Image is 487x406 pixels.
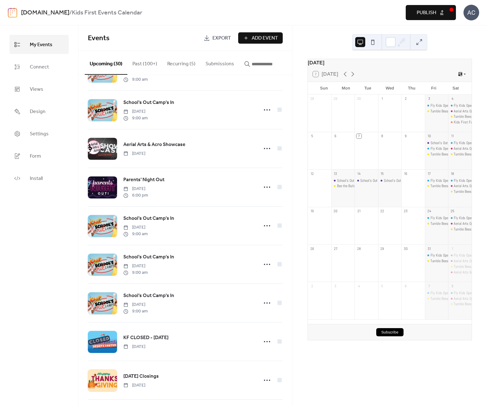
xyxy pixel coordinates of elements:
[310,284,314,288] div: 2
[9,79,69,99] a: Views
[403,284,408,288] div: 6
[403,209,408,214] div: 23
[431,140,463,146] div: School's Out Camp's In
[335,82,357,95] div: Mon
[431,290,457,296] div: Fly Kids Open Gym
[425,178,448,183] div: Fly Kids Open Gym
[123,334,169,342] a: KF CLOSED - [DATE]
[380,96,385,101] div: 1
[356,209,361,214] div: 21
[427,209,431,214] div: 24
[310,209,314,214] div: 19
[403,134,408,138] div: 9
[450,246,455,251] div: 1
[85,51,127,75] button: Upcoming (30)
[123,269,148,276] span: 9:00 am
[450,134,455,138] div: 11
[238,32,283,44] button: Add Event
[123,373,159,380] span: [DATE] Closings
[123,215,174,222] span: School's Out Camp's In
[454,146,483,151] div: Aerial Arts Open Gym
[333,284,338,288] div: 3
[450,96,455,101] div: 4
[356,171,361,176] div: 14
[9,146,69,165] a: Form
[448,290,472,296] div: Fly Kids Open Gym
[384,178,416,183] div: School's Out Camp's In
[431,109,463,114] div: Tumble Bees Open Play
[313,82,335,95] div: Sun
[463,5,479,20] div: AC
[448,270,472,275] div: Aerial Arts & Acro Showcase
[123,231,148,237] span: 9:00 am
[425,290,448,296] div: Fly Kids Open Gym
[123,292,174,300] a: School's Out Camp's In
[356,96,361,101] div: 30
[454,301,486,307] div: Tumble Bees Open Play
[448,120,472,125] div: Kids First Family Fall Fest
[448,152,472,157] div: Tumble Bees Open Play
[123,115,148,122] span: 9:00 am
[448,146,472,151] div: Aerial Arts Open Gym
[427,134,431,138] div: 10
[431,146,457,151] div: Fly Kids Open Gym
[123,76,148,83] span: 9:00 am
[448,114,472,119] div: Tumble Bees Open Play
[9,35,69,54] a: My Events
[448,215,472,221] div: Fly Kids Open Gym
[123,382,145,389] span: [DATE]
[454,109,483,114] div: Aerial Arts Open Gym
[123,253,174,261] span: School's Out Camp's In
[310,134,314,138] div: 5
[425,109,448,114] div: Tumble Bees Open Play
[123,108,148,115] span: [DATE]
[30,84,43,94] span: Views
[333,96,338,101] div: 29
[123,263,148,269] span: [DATE]
[454,152,486,157] div: Tumble Bees Open Play
[454,258,483,264] div: Aerial Arts Open Gym
[69,7,72,19] b: /
[448,189,472,194] div: Tumble Bees Open Play
[123,99,174,107] a: School's Out Camp's In
[431,103,457,108] div: Fly Kids Open Gym
[333,246,338,251] div: 27
[123,344,145,350] span: [DATE]
[431,215,457,221] div: Fly Kids Open Gym
[425,183,448,189] div: Tumble Bees Open Play
[123,308,148,315] span: 9:00 am
[333,209,338,214] div: 20
[9,124,69,143] a: Settings
[454,264,486,269] div: Tumble Bees Open Play
[123,141,185,149] span: Aerial Arts & Acro Showcase
[201,51,239,74] button: Submissions
[448,296,472,301] div: Aerial Arts Open Gym
[448,140,472,146] div: Fly Kids Open Gym
[450,284,455,288] div: 8
[356,284,361,288] div: 4
[448,103,472,108] div: Fly Kids Open Gym
[30,40,52,50] span: My Events
[355,178,378,183] div: School's Out Camp's In
[454,253,480,258] div: Fly Kids Open Gym
[356,134,361,138] div: 7
[427,96,431,101] div: 3
[448,253,472,258] div: Fly Kids Open Gym
[356,246,361,251] div: 28
[425,296,448,301] div: Tumble Bees Open Play
[123,372,159,381] a: [DATE] Closings
[337,183,372,189] div: Bee the Builder Open Play
[425,103,448,108] div: Fly Kids Open Gym
[21,7,69,19] a: [DOMAIN_NAME]
[448,109,472,114] div: Aerial Arts Open Gym
[425,253,448,258] div: Fly Kids Open Gym
[427,171,431,176] div: 17
[88,31,110,45] span: Events
[448,258,472,264] div: Aerial Arts Open Gym
[379,82,401,95] div: Wed
[403,171,408,176] div: 16
[310,96,314,101] div: 28
[252,35,278,42] span: Add Event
